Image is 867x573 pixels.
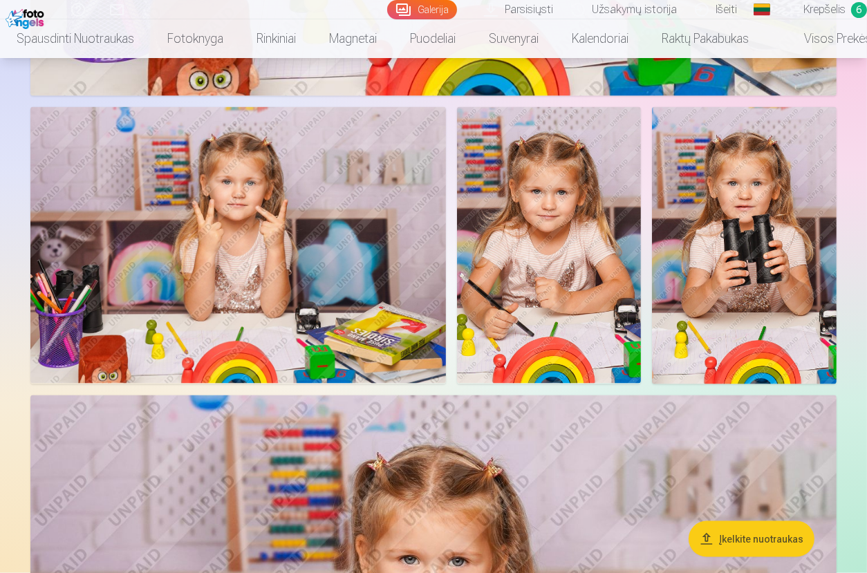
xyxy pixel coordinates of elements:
[151,19,240,58] a: Fotoknyga
[240,19,313,58] a: Rinkiniai
[472,19,555,58] a: Suvenyrai
[393,19,472,58] a: Puodeliai
[645,19,765,58] a: Raktų pakabukas
[689,520,814,556] button: Įkelkite nuotraukas
[6,6,48,29] img: /fa2
[313,19,393,58] a: Magnetai
[851,2,867,18] span: 6
[555,19,645,58] a: Kalendoriai
[803,1,846,18] span: Krepšelis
